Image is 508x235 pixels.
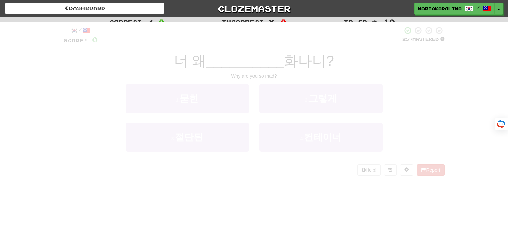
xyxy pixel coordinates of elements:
span: 0 [92,35,98,44]
span: Correct [109,19,142,25]
small: 3 . [171,136,175,141]
span: 너 왜 [174,53,206,69]
span: 화나니? [284,53,334,69]
span: 10 [384,18,395,26]
div: / [64,26,98,35]
span: mariakarolina [418,6,462,12]
span: 컨테이너 [304,132,341,142]
button: Round history (alt+y) [384,164,397,176]
a: Clozemaster [174,3,334,14]
span: __________ [206,53,284,69]
a: Dashboard [5,3,164,14]
span: To go [344,19,367,25]
span: : [372,19,379,25]
span: 0 [159,18,164,26]
button: 3.절단된 [126,123,249,152]
button: 2.그렇게 [259,84,383,113]
span: Score: [64,38,88,43]
button: Help! [357,164,381,176]
a: mariakarolina / [414,3,495,15]
small: 4 . [300,136,304,141]
span: : [147,19,154,25]
span: 묻힌 [180,93,198,104]
small: 1 . [176,97,180,103]
span: 절단된 [175,132,203,142]
button: 1.묻힌 [126,84,249,113]
div: Mastered [402,36,445,42]
button: Report [417,164,444,176]
div: Why are you so mad? [64,73,445,79]
small: 2 . [305,97,309,103]
button: 4.컨테이너 [259,123,383,152]
span: : [269,19,276,25]
span: 그렇게 [309,93,337,104]
span: Incorrect [222,19,264,25]
span: 0 [281,18,286,26]
span: / [476,5,480,10]
span: 25 % [402,36,412,42]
